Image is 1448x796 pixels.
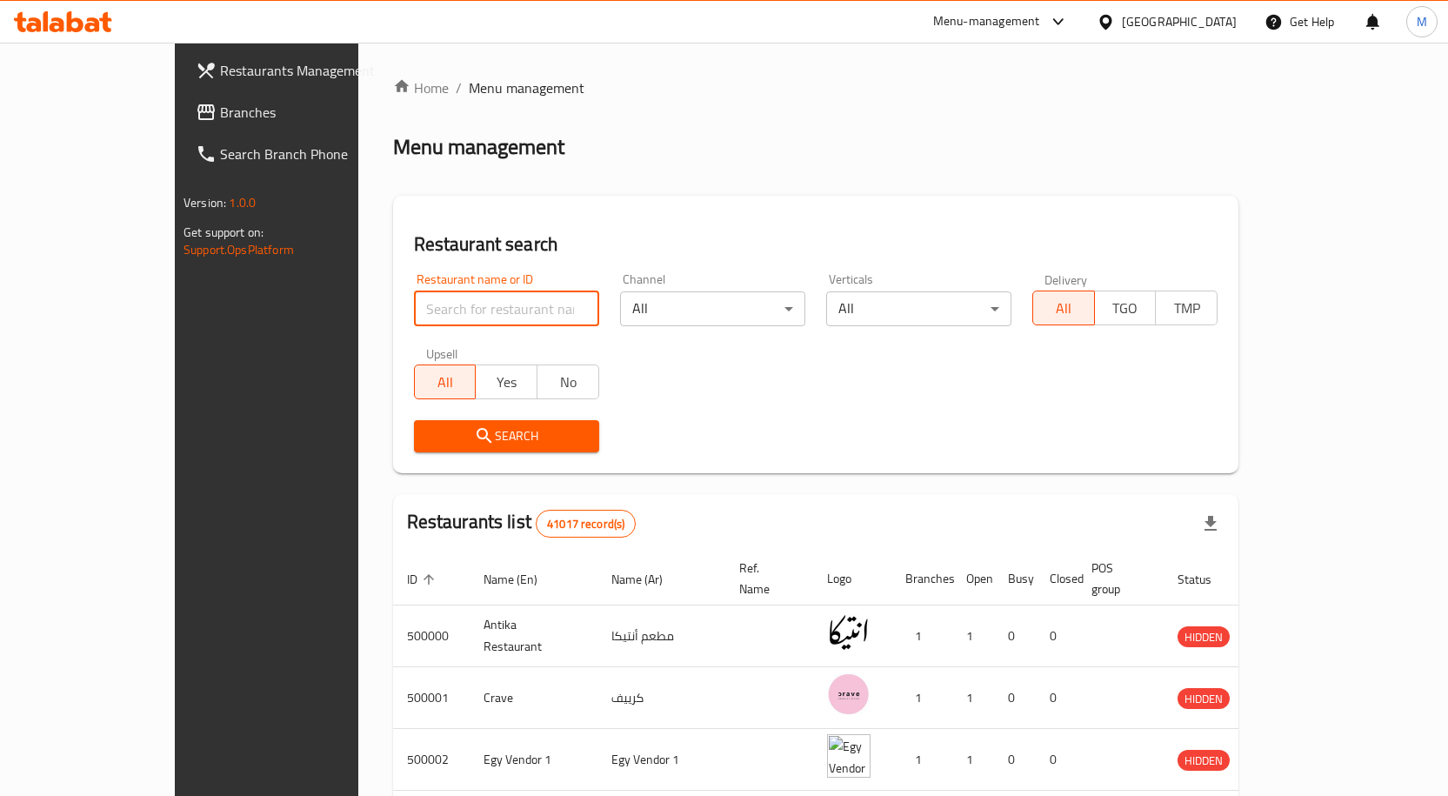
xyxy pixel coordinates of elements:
td: 1 [891,605,952,667]
th: Branches [891,552,952,605]
span: Name (En) [484,569,560,590]
div: All [826,291,1011,326]
button: No [537,365,599,399]
td: Crave [470,667,597,729]
nav: breadcrumb [393,77,1238,98]
span: Search Branch Phone [220,144,403,164]
span: Get support on: [184,221,264,244]
span: No [544,370,592,395]
div: HIDDEN [1178,750,1230,771]
a: Branches [182,91,417,133]
td: 1 [952,729,994,791]
span: Name (Ar) [611,569,685,590]
div: HIDDEN [1178,626,1230,647]
span: Yes [483,370,530,395]
th: Open [952,552,994,605]
div: Menu-management [933,11,1040,32]
div: Export file [1190,503,1231,545]
td: Egy Vendor 1 [470,729,597,791]
span: Version: [184,191,226,214]
input: Search for restaurant name or ID.. [414,291,599,326]
img: Crave [827,672,871,716]
span: ID [407,569,440,590]
td: 1 [891,729,952,791]
div: Total records count [536,510,636,538]
span: 1.0.0 [229,191,256,214]
span: 41017 record(s) [537,516,635,532]
span: All [1040,296,1088,321]
span: HIDDEN [1178,627,1230,647]
td: 0 [1036,667,1078,729]
th: Busy [994,552,1036,605]
span: M [1417,12,1427,31]
span: Restaurants Management [220,60,403,81]
td: 0 [994,667,1036,729]
button: TGO [1094,291,1157,325]
img: Antika Restaurant [827,611,871,654]
span: Search [428,425,585,447]
span: HIDDEN [1178,689,1230,709]
div: All [620,291,805,326]
td: 500001 [393,667,470,729]
div: [GEOGRAPHIC_DATA] [1122,12,1237,31]
h2: Menu management [393,133,564,161]
button: Yes [475,365,537,399]
span: TGO [1102,296,1150,321]
td: 0 [994,605,1036,667]
a: Home [393,77,449,98]
th: Closed [1036,552,1078,605]
span: TMP [1163,296,1211,321]
span: Branches [220,102,403,123]
th: Logo [813,552,891,605]
span: HIDDEN [1178,751,1230,771]
span: POS group [1091,558,1143,599]
span: Menu management [469,77,584,98]
button: All [1032,291,1095,325]
button: All [414,365,477,399]
span: Ref. Name [739,558,792,599]
label: Delivery [1044,273,1088,285]
td: 0 [1036,729,1078,791]
td: 1 [952,667,994,729]
a: Restaurants Management [182,50,417,91]
label: Upsell [426,347,458,359]
td: 0 [1036,605,1078,667]
td: Egy Vendor 1 [597,729,725,791]
button: Search [414,420,599,452]
td: مطعم أنتيكا [597,605,725,667]
img: Egy Vendor 1 [827,734,871,778]
span: All [422,370,470,395]
a: Support.OpsPlatform [184,238,294,261]
td: 500002 [393,729,470,791]
h2: Restaurants list [407,509,637,538]
li: / [456,77,462,98]
div: HIDDEN [1178,688,1230,709]
a: Search Branch Phone [182,133,417,175]
td: Antika Restaurant [470,605,597,667]
td: 1 [952,605,994,667]
td: 500000 [393,605,470,667]
span: Status [1178,569,1234,590]
td: 1 [891,667,952,729]
h2: Restaurant search [414,231,1218,258]
td: كرييف [597,667,725,729]
button: TMP [1155,291,1218,325]
td: 0 [994,729,1036,791]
